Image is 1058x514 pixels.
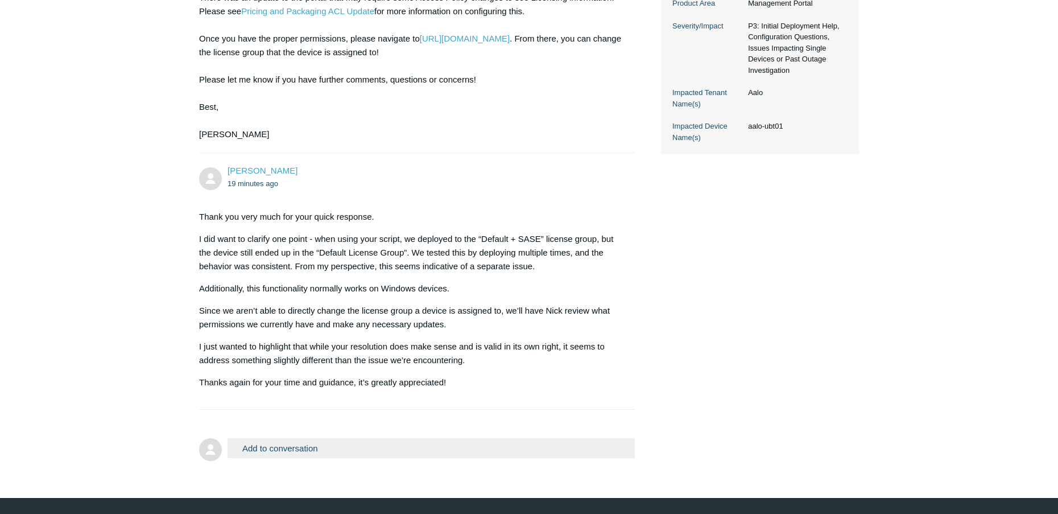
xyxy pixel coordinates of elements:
dt: Severity/Impact [672,20,742,32]
span: Cody Nauta [228,166,297,175]
dt: Impacted Device Name(s) [672,121,742,143]
dt: Impacted Tenant Name(s) [672,87,742,109]
button: Add to conversation [228,438,635,458]
p: Thanks again for your time and guidance, it’s greatly appreciated! [199,376,623,389]
p: I just wanted to highlight that while your resolution does make sense and is valid in its own rig... [199,340,623,367]
p: Additionally, this functionality normally works on Windows devices. [199,282,623,295]
a: Pricing and Packaging ACL Update [241,6,374,16]
p: I did want to clarify one point - when using your script, we deployed to the “Default + SASE” lic... [199,232,623,273]
dd: Aalo [742,87,848,98]
time: 09/17/2025, 17:13 [228,179,278,188]
p: Since we aren’t able to directly change the license group a device is assigned to, we’ll have Nic... [199,304,623,331]
dd: aalo-ubt01 [742,121,848,132]
a: [PERSON_NAME] [228,166,297,175]
a: [URL][DOMAIN_NAME] [420,34,510,43]
dd: P3: Initial Deployment Help, Configuration Questions, Issues Impacting Single Devices or Past Out... [742,20,848,76]
p: Thank you very much for your quick response. [199,210,623,224]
